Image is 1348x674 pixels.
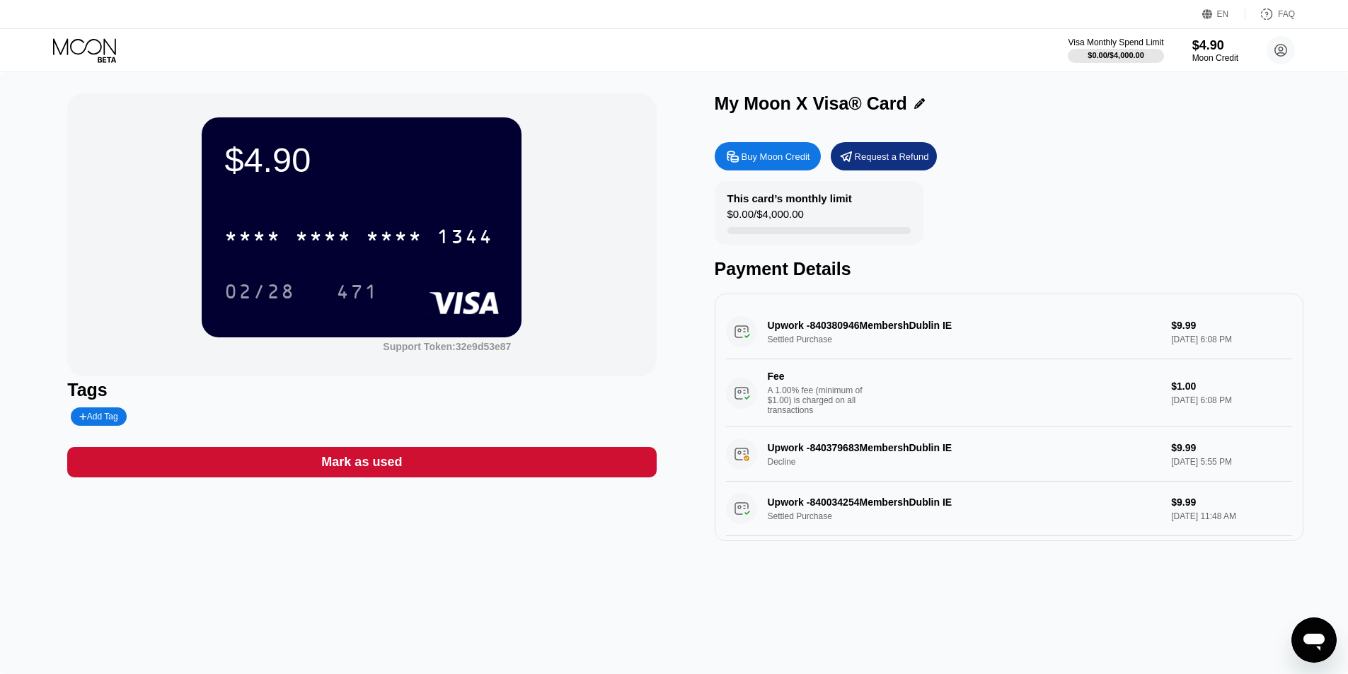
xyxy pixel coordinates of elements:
[437,227,493,250] div: 1344
[768,385,874,415] div: A 1.00% fee (minimum of $1.00) is charged on all transactions
[1171,380,1291,392] div: $1.00
[855,151,929,163] div: Request a Refund
[1192,38,1238,53] div: $4.90
[383,341,511,352] div: Support Token:32e9d53e87
[1171,395,1291,405] div: [DATE] 6:08 PM
[715,93,907,114] div: My Moon X Visa® Card
[67,380,656,400] div: Tags
[715,259,1303,279] div: Payment Details
[321,454,402,470] div: Mark as used
[727,192,852,204] div: This card’s monthly limit
[1192,53,1238,63] div: Moon Credit
[1202,7,1245,21] div: EN
[831,142,937,170] div: Request a Refund
[726,536,1292,604] div: FeeA 1.00% fee (minimum of $1.00) is charged on all transactions$1.00[DATE] 11:48 AM
[214,274,306,309] div: 02/28
[1217,9,1229,19] div: EN
[1278,9,1295,19] div: FAQ
[224,140,499,180] div: $4.90
[742,151,810,163] div: Buy Moon Credit
[727,208,804,227] div: $0.00 / $4,000.00
[1088,51,1144,59] div: $0.00 / $4,000.00
[768,371,867,382] div: Fee
[336,282,379,305] div: 471
[1245,7,1295,21] div: FAQ
[1291,617,1337,663] iframe: Button to launch messaging window
[224,282,295,305] div: 02/28
[383,341,511,352] div: Support Token: 32e9d53e87
[715,142,821,170] div: Buy Moon Credit
[1068,37,1163,63] div: Visa Monthly Spend Limit$0.00/$4,000.00
[79,412,117,422] div: Add Tag
[71,407,126,426] div: Add Tag
[326,274,389,309] div: 471
[67,447,656,477] div: Mark as used
[1068,37,1163,47] div: Visa Monthly Spend Limit
[726,359,1292,427] div: FeeA 1.00% fee (minimum of $1.00) is charged on all transactions$1.00[DATE] 6:08 PM
[1192,38,1238,63] div: $4.90Moon Credit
